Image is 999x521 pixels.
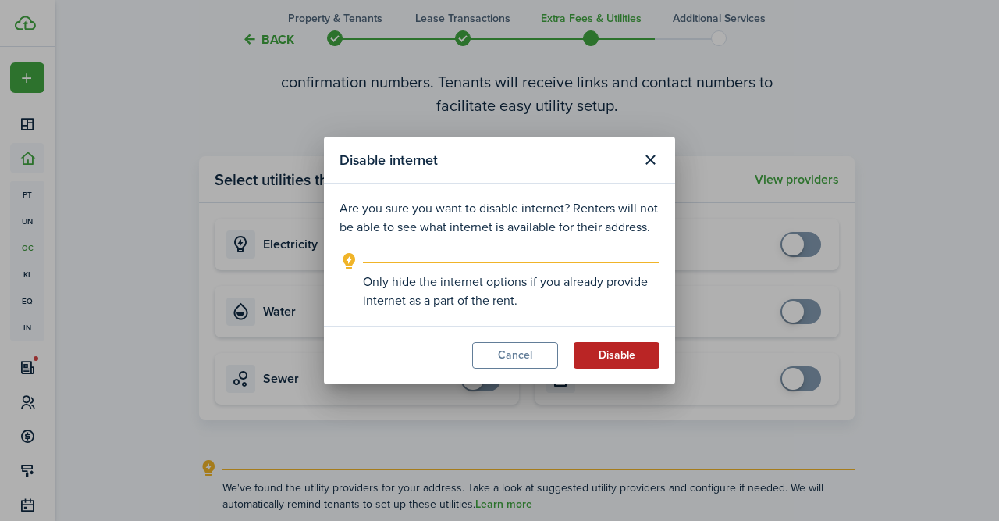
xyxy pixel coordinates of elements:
p: Are you sure you want to disable internet? Renters will not be able to see what internet is avail... [340,199,659,237]
button: Disable [574,342,659,369]
i: outline [340,252,359,271]
explanation-description: Only hide the internet options if you already provide internet as a part of the rent. [363,273,659,310]
button: Close modal [637,147,663,173]
button: Cancel [472,342,558,369]
modal-title: Disable internet [340,145,633,175]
